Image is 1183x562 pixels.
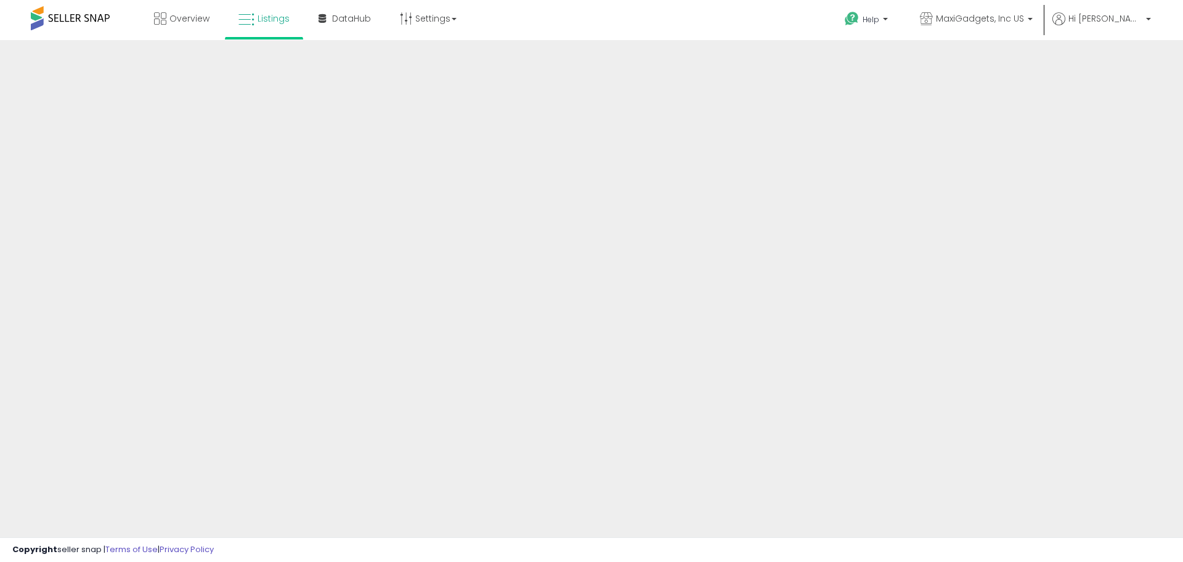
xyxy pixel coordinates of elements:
[863,14,879,25] span: Help
[12,543,57,555] strong: Copyright
[332,12,371,25] span: DataHub
[1052,12,1151,40] a: Hi [PERSON_NAME]
[105,543,158,555] a: Terms of Use
[169,12,209,25] span: Overview
[835,2,900,40] a: Help
[844,11,860,27] i: Get Help
[936,12,1024,25] span: MaxiGadgets, Inc US
[12,544,214,556] div: seller snap | |
[160,543,214,555] a: Privacy Policy
[1068,12,1142,25] span: Hi [PERSON_NAME]
[258,12,290,25] span: Listings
